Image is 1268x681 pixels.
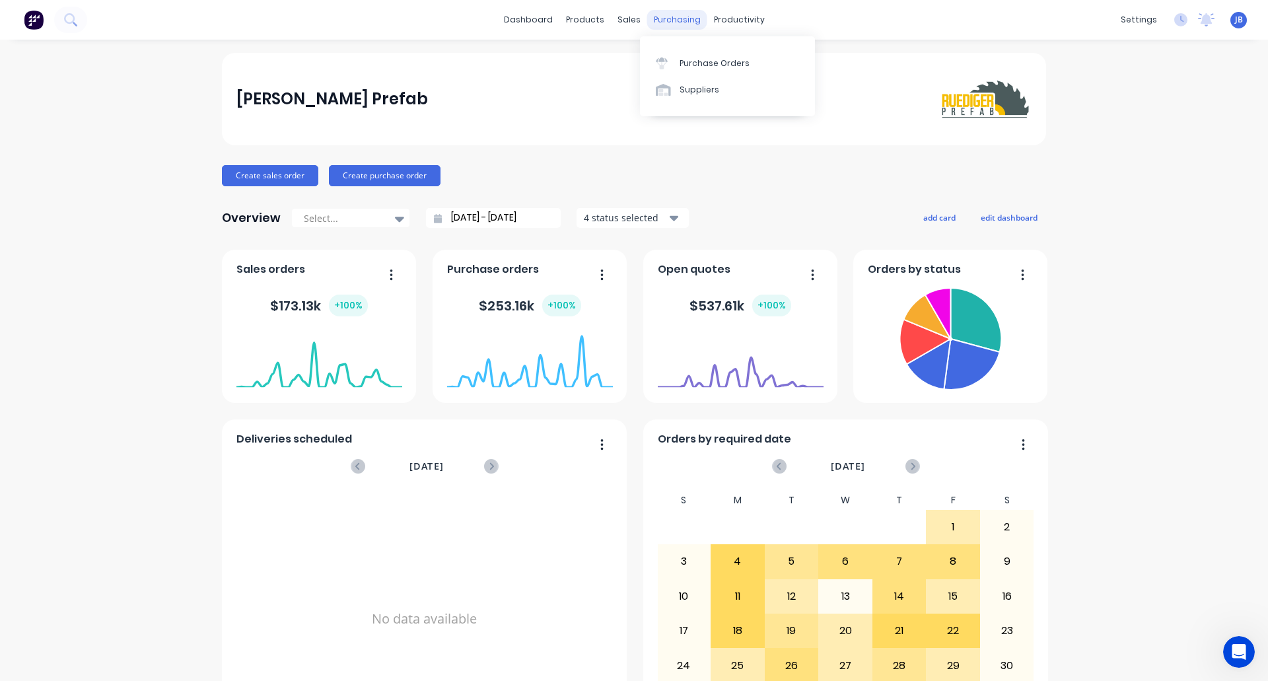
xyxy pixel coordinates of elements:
div: S [657,491,711,510]
div: 17 [658,614,711,647]
span: [DATE] [831,459,865,474]
button: Create purchase order [329,165,440,186]
span: [DATE] [409,459,444,474]
span: Orders by status [868,262,961,277]
a: dashboard [497,10,559,30]
span: Open quotes [658,262,730,277]
div: T [765,491,819,510]
div: Purchase Orders [680,57,750,69]
div: $ 173.13k [270,295,368,316]
div: 10 [658,580,711,613]
div: productivity [707,10,771,30]
div: 1 [927,511,979,544]
div: 9 [981,545,1034,578]
div: 16 [981,580,1034,613]
span: Orders by required date [658,431,791,447]
div: $ 537.61k [689,295,791,316]
button: add card [915,209,964,226]
div: [PERSON_NAME] Prefab [236,86,428,112]
div: M [711,491,765,510]
div: sales [611,10,647,30]
div: purchasing [647,10,707,30]
div: settings [1114,10,1164,30]
div: S [980,491,1034,510]
span: Sales orders [236,262,305,277]
div: 18 [711,614,764,647]
div: 2 [981,511,1034,544]
div: Overview [222,205,281,231]
div: 12 [765,580,818,613]
button: edit dashboard [972,209,1046,226]
div: W [818,491,872,510]
div: Suppliers [680,84,719,96]
div: 13 [819,580,872,613]
div: products [559,10,611,30]
div: T [872,491,927,510]
button: 4 status selected [577,208,689,228]
div: 19 [765,614,818,647]
iframe: Intercom live chat [1223,636,1255,668]
img: Ruediger Prefab [939,76,1032,122]
img: Factory [24,10,44,30]
div: 6 [819,545,872,578]
span: JB [1235,14,1243,26]
div: 23 [981,614,1034,647]
div: 7 [873,545,926,578]
div: 15 [927,580,979,613]
div: F [926,491,980,510]
div: 20 [819,614,872,647]
div: $ 253.16k [479,295,581,316]
div: + 100 % [542,295,581,316]
div: + 100 % [752,295,791,316]
div: 4 [711,545,764,578]
div: 22 [927,614,979,647]
span: Purchase orders [447,262,539,277]
div: + 100 % [329,295,368,316]
div: 5 [765,545,818,578]
div: 3 [658,545,711,578]
a: Suppliers [640,77,815,103]
button: Create sales order [222,165,318,186]
div: 21 [873,614,926,647]
div: 11 [711,580,764,613]
div: 4 status selected [584,211,667,225]
div: 14 [873,580,926,613]
a: Purchase Orders [640,50,815,76]
div: 8 [927,545,979,578]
